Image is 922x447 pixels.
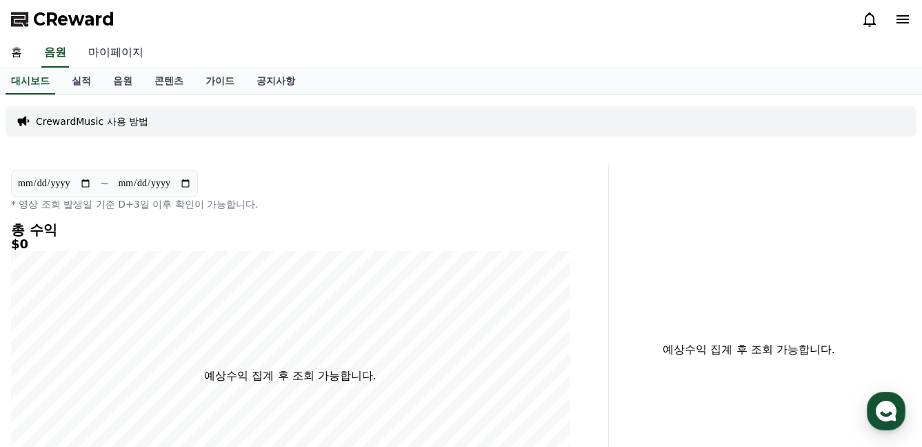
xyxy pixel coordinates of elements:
p: 예상수익 집계 후 조회 가능합니다. [620,341,878,358]
p: ~ [100,175,109,192]
p: * 영상 조회 발생일 기준 D+3일 이후 확인이 가능합니다. [11,197,570,211]
p: 예상수익 집계 후 조회 가능합니다. [204,368,376,384]
a: 콘텐츠 [143,68,194,95]
a: 마이페이지 [77,39,154,68]
a: 음원 [41,39,69,68]
a: 실적 [61,68,102,95]
a: 홈 [4,332,91,367]
h4: 총 수익 [11,222,570,237]
a: 공지사항 [245,68,306,95]
a: 설정 [178,332,265,367]
a: 대화 [91,332,178,367]
a: CrewardMusic 사용 방법 [36,115,148,128]
span: 대화 [126,354,143,365]
span: 홈 [43,353,52,364]
span: 설정 [213,353,230,364]
a: 가이드 [194,68,245,95]
h5: $0 [11,237,570,251]
a: 음원 [102,68,143,95]
span: CReward [33,8,114,30]
a: CReward [11,8,114,30]
a: 대시보드 [6,68,55,95]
